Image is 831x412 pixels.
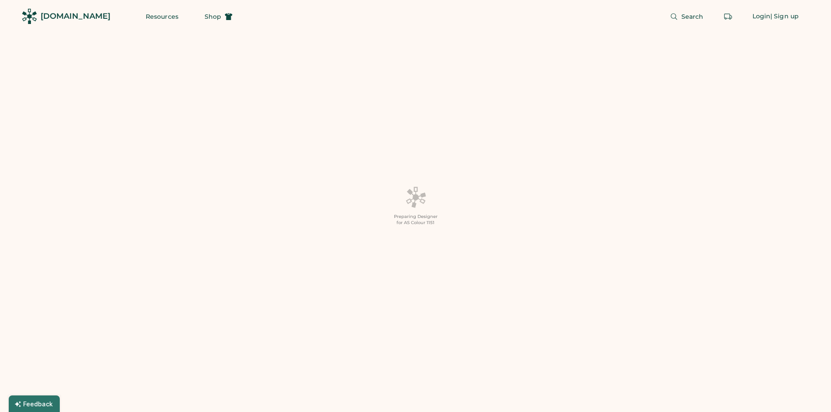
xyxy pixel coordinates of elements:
div: Login [752,12,771,21]
span: Search [681,14,704,20]
img: Platens-Black-Loader-Spin-rich%20black.webp [405,186,426,208]
button: Shop [194,8,243,25]
span: Shop [205,14,221,20]
button: Resources [135,8,189,25]
iframe: Front Chat [790,373,827,410]
div: Preparing Designer for AS Colour 1151 [394,214,438,226]
img: Rendered Logo - Screens [22,9,37,24]
button: Search [660,8,714,25]
div: | Sign up [770,12,799,21]
div: [DOMAIN_NAME] [41,11,110,22]
button: Retrieve an order [719,8,737,25]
